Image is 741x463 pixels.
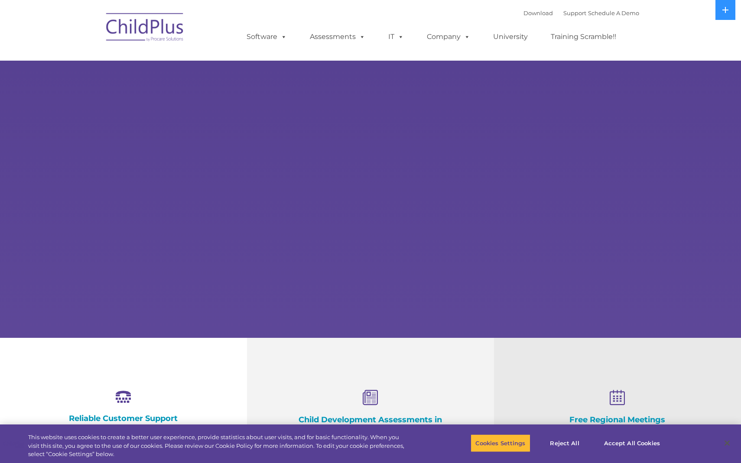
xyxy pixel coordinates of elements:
[523,10,553,16] a: Download
[588,10,639,16] a: Schedule A Demo
[599,434,665,452] button: Accept All Cookies
[28,433,408,459] div: This website uses cookies to create a better user experience, provide statistics about user visit...
[102,7,188,50] img: ChildPlus by Procare Solutions
[290,415,451,434] h4: Child Development Assessments in ChildPlus
[238,28,296,45] a: Software
[542,28,625,45] a: Training Scramble!!
[471,434,530,452] button: Cookies Settings
[418,28,479,45] a: Company
[538,434,592,452] button: Reject All
[523,10,639,16] font: |
[301,28,374,45] a: Assessments
[43,414,204,423] h4: Reliable Customer Support
[537,415,698,424] h4: Free Regional Meetings
[380,28,413,45] a: IT
[563,10,586,16] a: Support
[718,434,737,453] button: Close
[484,28,536,45] a: University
